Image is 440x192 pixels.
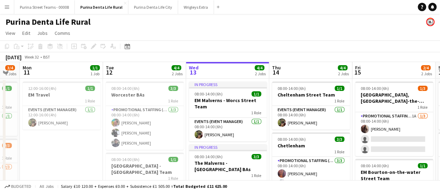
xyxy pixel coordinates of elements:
span: Edit [22,30,30,36]
app-user-avatar: Bounce Activations Ltd [426,18,434,26]
span: View [6,30,15,36]
span: Jobs [37,30,48,36]
span: Total Budgeted £11 625.00 [173,184,227,189]
button: Purina Street Teams - 00008 [14,0,75,14]
a: Comms [52,29,73,38]
div: BST [43,54,50,60]
div: [DATE] [6,54,22,61]
span: All jobs [38,184,55,189]
button: Purina Denta Life City [128,0,178,14]
button: Budgeted [3,183,32,190]
div: Salary £10 120.00 + Expenses £0.00 + Subsistence £1 505.00 = [61,184,227,189]
a: Edit [19,29,33,38]
span: Comms [55,30,70,36]
span: Budgeted [11,184,31,189]
button: Wrigleys Extra [178,0,214,14]
h1: Purina Denta Life Rural [6,17,90,27]
a: View [3,29,18,38]
button: Purina Denta Life Rural [75,0,128,14]
a: Jobs [34,29,50,38]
